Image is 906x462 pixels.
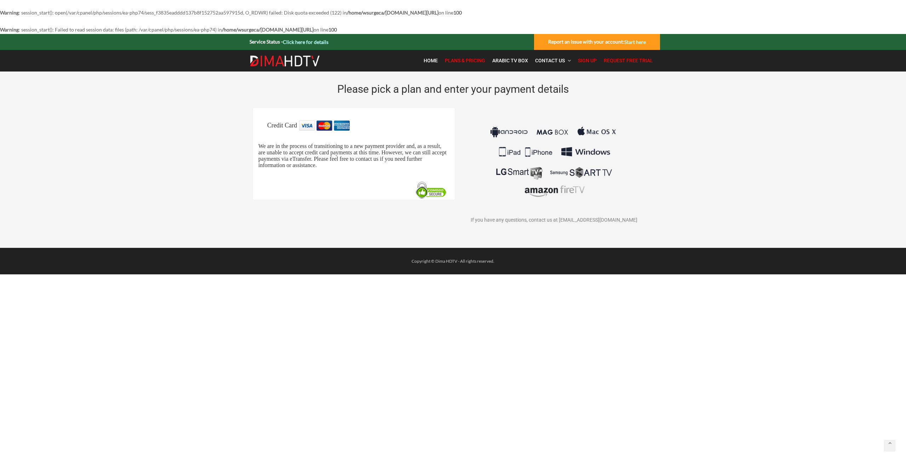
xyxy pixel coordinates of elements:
[492,58,528,63] span: Arabic TV Box
[441,53,489,68] a: Plans & Pricing
[535,58,565,63] span: Contact Us
[267,122,297,129] span: Credit Card
[222,27,314,33] b: /home/wsurgeca/[DOMAIN_NAME][URL]
[624,39,646,45] a: Start here
[258,143,447,168] span: We are in the process of transitioning to a new payment provider and, as a result, are unable to ...
[246,257,660,266] div: Copyright © Dima HDTV - All rights reserved.
[250,55,320,67] img: Dima HDTV
[600,53,656,68] a: Request Free Trial
[532,53,574,68] a: Contact Us
[420,53,441,68] a: Home
[328,27,337,33] b: 100
[604,58,653,63] span: Request Free Trial
[445,58,485,63] span: Plans & Pricing
[471,217,637,223] span: If you have any questions, contact us at [EMAIL_ADDRESS][DOMAIN_NAME]
[884,440,895,451] a: Back to top
[548,39,646,45] strong: Report an issue with your account:
[337,83,569,95] span: Please pick a plan and enter your payment details
[574,53,600,68] a: Sign Up
[489,53,532,68] a: Arabic TV Box
[250,39,328,45] strong: Service Status -
[578,58,597,63] span: Sign Up
[453,10,462,16] b: 100
[283,39,328,45] a: Click here for details
[347,10,438,16] b: /home/wsurgeca/[DOMAIN_NAME][URL]
[424,58,438,63] span: Home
